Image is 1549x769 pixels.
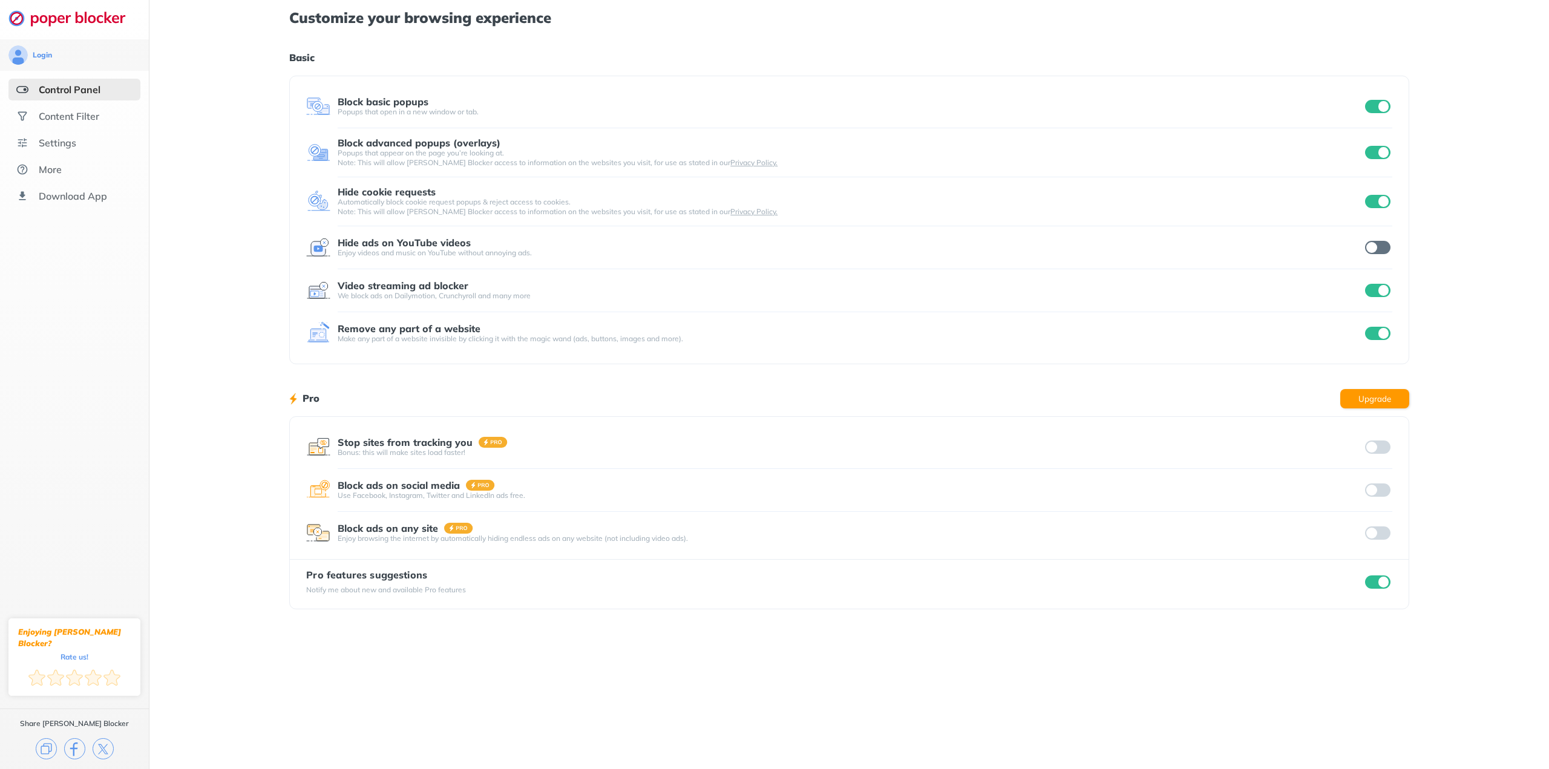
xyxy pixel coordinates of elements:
[338,96,428,107] div: Block basic popups
[306,140,330,165] img: feature icon
[306,278,330,303] img: feature icon
[338,137,500,148] div: Block advanced popups (overlays)
[338,248,1363,258] div: Enjoy videos and music on YouTube without annoying ads.
[289,10,1409,25] h1: Customize your browsing experience
[39,190,107,202] div: Download App
[8,45,28,65] img: avatar.svg
[1340,389,1409,408] button: Upgrade
[16,163,28,175] img: about.svg
[20,719,129,728] div: Share [PERSON_NAME] Blocker
[338,334,1363,344] div: Make any part of a website invisible by clicking it with the magic wand (ads, buttons, images and...
[730,207,778,216] a: Privacy Policy.
[338,523,438,534] div: Block ads on any site
[306,478,330,502] img: feature icon
[306,569,466,580] div: Pro features suggestions
[39,163,62,175] div: More
[338,534,1363,543] div: Enjoy browsing the internet by automatically hiding endless ads on any website (not including vid...
[306,521,330,545] img: feature icon
[338,280,468,291] div: Video streaming ad blocker
[93,738,114,759] img: x.svg
[338,197,1363,217] div: Automatically block cookie request popups & reject access to cookies. Note: This will allow [PERS...
[338,491,1363,500] div: Use Facebook, Instagram, Twitter and LinkedIn ads free.
[16,137,28,149] img: settings.svg
[36,738,57,759] img: copy.svg
[39,83,100,96] div: Control Panel
[338,148,1363,168] div: Popups that appear on the page you’re looking at. Note: This will allow [PERSON_NAME] Blocker acc...
[306,189,330,214] img: feature icon
[306,94,330,119] img: feature icon
[338,107,1363,117] div: Popups that open in a new window or tab.
[303,390,319,406] h1: Pro
[306,235,330,260] img: feature icon
[338,323,480,334] div: Remove any part of a website
[64,738,85,759] img: facebook.svg
[338,437,473,448] div: Stop sites from tracking you
[306,435,330,459] img: feature icon
[39,110,99,122] div: Content Filter
[289,50,1409,65] h1: Basic
[16,190,28,202] img: download-app.svg
[306,585,466,595] div: Notify me about new and available Pro features
[33,50,52,60] div: Login
[16,110,28,122] img: social.svg
[338,480,460,491] div: Block ads on social media
[479,437,508,448] img: pro-badge.svg
[338,186,436,197] div: Hide cookie requests
[306,321,330,345] img: feature icon
[338,291,1363,301] div: We block ads on Dailymotion, Crunchyroll and many more
[39,137,76,149] div: Settings
[444,523,473,534] img: pro-badge.svg
[16,83,28,96] img: features-selected.svg
[730,158,778,167] a: Privacy Policy.
[466,480,495,491] img: pro-badge.svg
[289,391,297,406] img: lighting bolt
[338,448,1363,457] div: Bonus: this will make sites load faster!
[8,10,139,27] img: logo-webpage.svg
[18,626,131,649] div: Enjoying [PERSON_NAME] Blocker?
[61,654,88,659] div: Rate us!
[338,237,471,248] div: Hide ads on YouTube videos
